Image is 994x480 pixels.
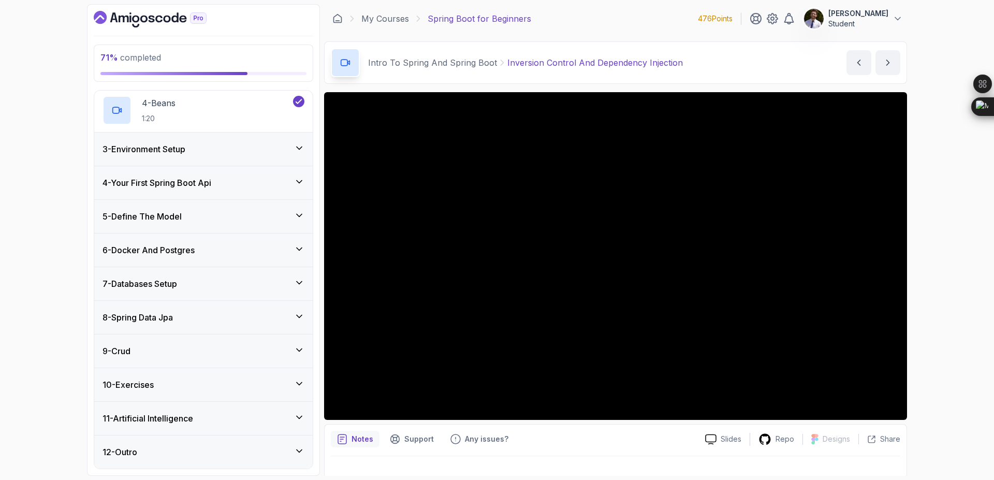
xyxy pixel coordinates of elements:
[103,379,154,391] h3: 10 - Exercises
[142,97,176,109] p: 4 - Beans
[103,244,195,256] h3: 6 - Docker And Postgres
[94,200,313,233] button: 5-Define The Model
[404,434,434,444] p: Support
[103,210,182,223] h3: 5 - Define The Model
[103,446,137,458] h3: 12 - Outro
[828,19,888,29] p: Student
[507,56,683,69] p: Inversion Control And Dependency Injection
[94,234,313,267] button: 6-Docker And Postgres
[444,431,515,447] button: Feedback button
[324,92,907,420] iframe: 2 - Inversion Control and Dependency Injection
[776,434,794,444] p: Repo
[828,8,888,19] p: [PERSON_NAME]
[103,345,130,357] h3: 9 - Crud
[823,434,850,444] p: Designs
[368,56,497,69] p: Intro To Spring And Spring Boot
[352,434,373,444] p: Notes
[100,52,118,63] span: 71 %
[804,9,824,28] img: user profile image
[94,267,313,300] button: 7-Databases Setup
[384,431,440,447] button: Support button
[94,166,313,199] button: 4-Your First Spring Boot Api
[94,368,313,401] button: 10-Exercises
[94,334,313,368] button: 9-Crud
[858,434,900,444] button: Share
[94,11,230,27] a: Dashboard
[332,13,343,24] a: Dashboard
[103,96,304,125] button: 4-Beans1:20
[465,434,508,444] p: Any issues?
[103,311,173,324] h3: 8 - Spring Data Jpa
[94,301,313,334] button: 8-Spring Data Jpa
[331,431,379,447] button: notes button
[94,402,313,435] button: 11-Artificial Intelligence
[142,113,176,124] p: 1:20
[846,50,871,75] button: previous content
[803,8,903,29] button: user profile image[PERSON_NAME]Student
[103,177,211,189] h3: 4 - Your First Spring Boot Api
[94,435,313,469] button: 12-Outro
[698,13,733,24] p: 476 Points
[103,278,177,290] h3: 7 - Databases Setup
[875,50,900,75] button: next content
[100,52,161,63] span: completed
[428,12,531,25] p: Spring Boot for Beginners
[750,433,802,446] a: Repo
[94,133,313,166] button: 3-Environment Setup
[721,434,741,444] p: Slides
[103,412,193,425] h3: 11 - Artificial Intelligence
[361,12,409,25] a: My Courses
[103,143,185,155] h3: 3 - Environment Setup
[697,434,750,445] a: Slides
[880,434,900,444] p: Share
